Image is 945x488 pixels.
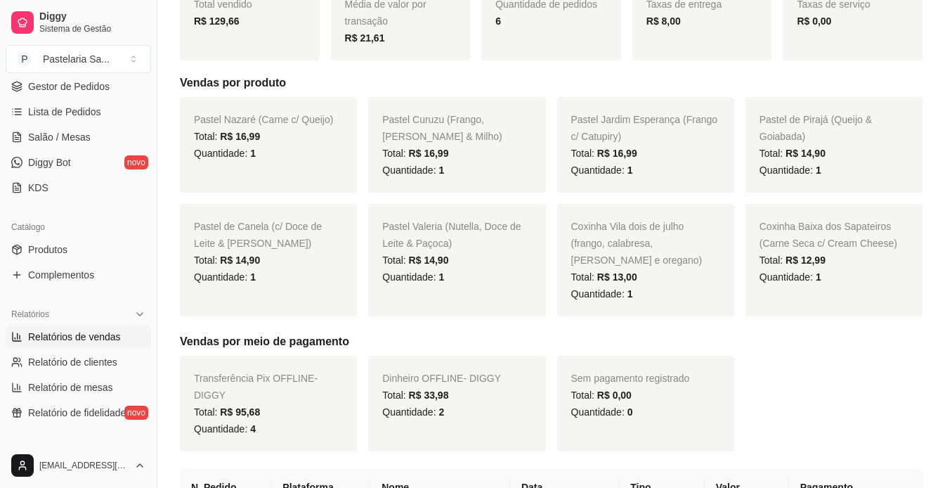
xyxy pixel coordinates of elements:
span: Quantidade: [571,165,633,176]
span: R$ 13,00 [597,271,637,283]
span: Coxinha Baixa dos Sapateiros (Carne Seca c/ Cream Cheese) [760,221,897,249]
button: Select a team [6,45,151,73]
a: Diggy Botnovo [6,151,151,174]
div: Gerenciar [6,441,151,463]
span: R$ 16,99 [409,148,449,159]
span: Total: [194,255,260,266]
span: Total: [194,131,260,142]
a: Gestor de Pedidos [6,75,151,98]
span: R$ 95,68 [220,406,260,418]
span: R$ 16,99 [597,148,637,159]
span: R$ 12,99 [786,255,826,266]
span: Relatórios [11,309,49,320]
strong: R$ 0,00 [797,15,831,27]
a: Relatório de clientes [6,351,151,373]
span: Quantidade: [571,288,633,300]
span: Lista de Pedidos [28,105,101,119]
span: Quantidade: [760,165,821,176]
span: Transferência Pix OFFLINE - DIGGY [194,373,318,401]
span: R$ 14,90 [409,255,449,266]
span: 1 [816,271,821,283]
span: 1 [438,271,444,283]
span: R$ 16,99 [220,131,260,142]
span: Quantidade: [194,271,256,283]
span: Quantidade: [194,148,256,159]
span: Salão / Mesas [28,130,91,144]
a: Lista de Pedidos [6,101,151,123]
div: Pastelaria Sa ... [43,52,110,66]
a: KDS [6,176,151,199]
span: 4 [250,423,256,435]
span: Gestor de Pedidos [28,79,110,94]
span: Relatório de fidelidade [28,406,126,420]
span: Pastel Valeria (Nutella, Doce de Leite & Paçoca) [382,221,521,249]
span: R$ 33,98 [409,390,449,401]
span: Quantidade: [382,165,444,176]
button: [EMAIL_ADDRESS][DOMAIN_NAME] [6,449,151,482]
span: Produtos [28,243,67,257]
span: Relatórios de vendas [28,330,121,344]
span: Relatório de clientes [28,355,117,369]
span: Total: [382,255,448,266]
span: P [18,52,32,66]
span: Quantidade: [194,423,256,435]
a: Complementos [6,264,151,286]
span: Total: [194,406,260,418]
span: Pastel Jardim Esperança (Frango c/ Catupiry) [571,114,718,142]
span: Diggy [39,11,145,23]
a: Relatório de mesas [6,376,151,399]
span: Coxinha Vila dois de julho (frango, calabresa, [PERSON_NAME] e oregano) [571,221,703,266]
span: R$ 14,90 [220,255,260,266]
span: Total: [571,390,632,401]
a: Relatórios de vendas [6,326,151,348]
span: R$ 14,90 [786,148,826,159]
div: Catálogo [6,216,151,238]
span: Sem pagamento registrado [571,373,690,384]
span: Sistema de Gestão [39,23,145,34]
span: Quantidade: [382,406,444,418]
strong: R$ 129,66 [194,15,240,27]
span: 1 [816,165,821,176]
span: Total: [382,390,448,401]
strong: R$ 8,00 [646,15,681,27]
span: Quantidade: [382,271,444,283]
span: R$ 0,00 [597,390,632,401]
span: Quantidade: [571,406,633,418]
span: Total: [571,148,637,159]
span: Total: [760,255,826,266]
h5: Vendas por meio de pagamento [180,333,923,350]
span: 1 [438,165,444,176]
span: 1 [250,271,256,283]
span: Total: [571,271,637,283]
a: Relatório de fidelidadenovo [6,402,151,424]
span: Diggy Bot [28,155,71,169]
strong: R$ 21,61 [345,32,385,44]
span: Total: [382,148,448,159]
span: Total: [760,148,826,159]
span: 1 [627,288,633,300]
span: 0 [627,406,633,418]
span: Pastel Curuzu (Frango, [PERSON_NAME] & Milho) [382,114,502,142]
span: Complementos [28,268,94,282]
span: Quantidade: [760,271,821,283]
a: Produtos [6,238,151,261]
span: [EMAIL_ADDRESS][DOMAIN_NAME] [39,460,129,471]
a: Salão / Mesas [6,126,151,148]
span: 2 [438,406,444,418]
span: 1 [250,148,256,159]
span: Relatório de mesas [28,380,113,394]
span: 1 [627,165,633,176]
h5: Vendas por produto [180,75,923,91]
strong: 6 [495,15,501,27]
span: Pastel de Canela (c/ Doce de Leite & [PERSON_NAME]) [194,221,322,249]
a: DiggySistema de Gestão [6,6,151,39]
span: KDS [28,181,48,195]
span: Pastel Nazaré (Carne c/ Queijo) [194,114,333,125]
span: Dinheiro OFFLINE - DIGGY [382,373,501,384]
span: Pastel de Pirajá (Queijo & Goiabada) [760,114,872,142]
